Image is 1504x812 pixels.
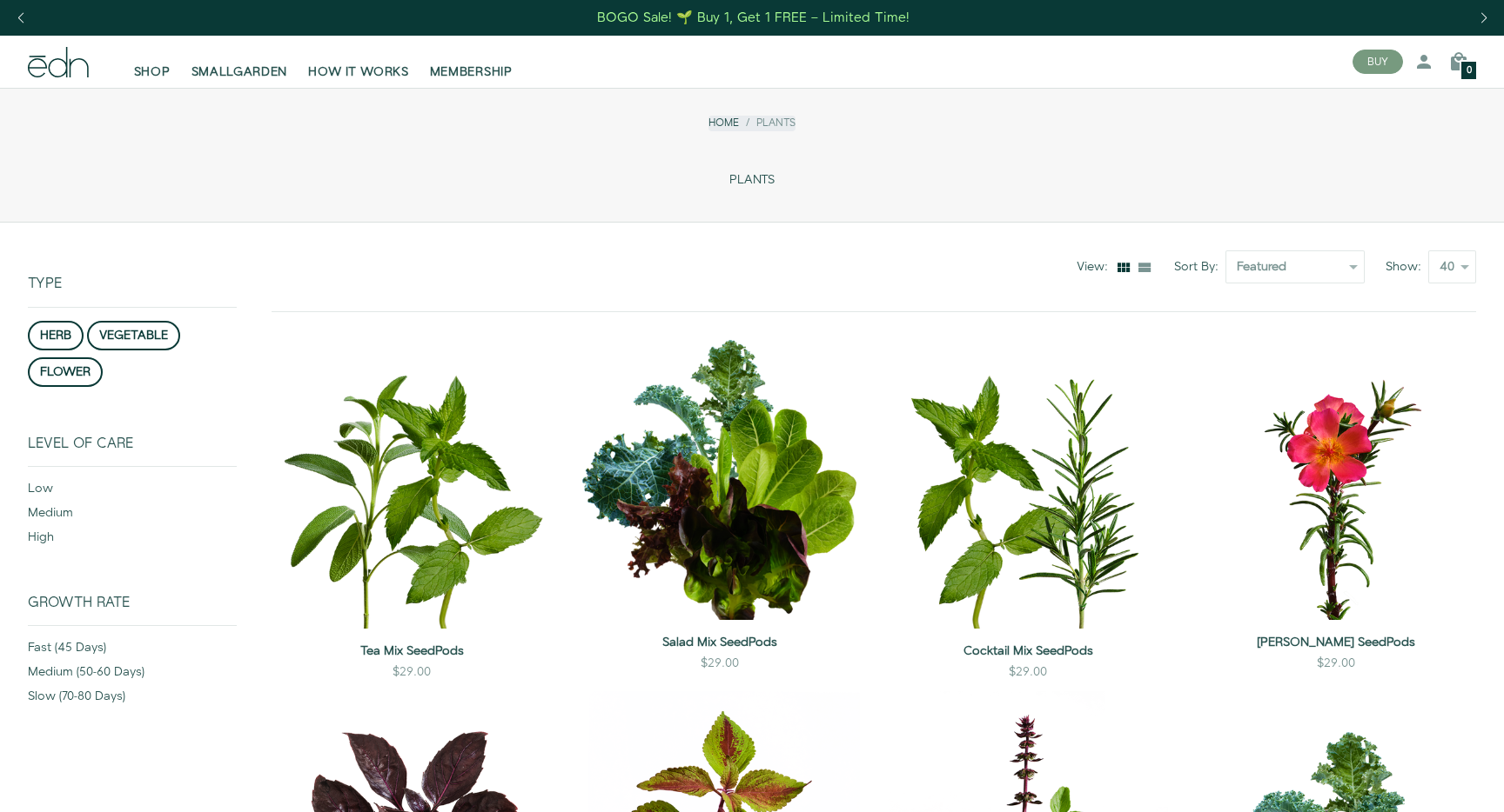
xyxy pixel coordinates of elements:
[701,655,739,672] div: $29.00
[298,43,419,81] a: HOW IT WORKS
[28,321,84,350] button: herb
[420,43,523,81] a: MEMBERSHIP
[28,480,237,504] div: low
[124,43,181,81] a: SHOP
[28,639,237,663] div: fast (45 days)
[708,116,739,130] a: Home
[308,63,408,81] span: HOW IT WORKS
[729,173,775,188] span: PLANTS
[393,663,431,681] div: $29.00
[272,340,552,629] img: Tea Mix SeedPods
[191,63,288,81] span: SMALLGARDEN
[1196,340,1476,620] img: Moss Rose SeedPods
[134,63,171,81] span: SHOP
[580,634,860,651] a: Salad Mix SeedPods
[1009,663,1047,681] div: $29.00
[28,595,237,625] div: Growth Rate
[87,321,180,350] button: vegetable
[888,642,1168,660] a: Cocktail Mix SeedPods
[28,357,103,387] button: flower
[272,642,552,660] a: Tea Mix SeedPods
[739,116,796,130] li: Plants
[181,43,299,81] a: SMALLGARDEN
[888,340,1168,629] img: Cocktail Mix SeedPods
[28,663,237,688] div: medium (50-60 days)
[1174,258,1225,276] label: Sort By:
[28,688,237,712] div: slow (70-80 days)
[1353,50,1403,74] button: BUY
[708,116,796,130] nav: breadcrumbs
[28,436,237,466] div: Level of Care
[1196,634,1476,651] a: [PERSON_NAME] SeedPods
[1467,66,1472,76] span: 0
[28,504,237,529] div: medium
[28,529,237,553] div: high
[28,223,237,306] div: Type
[1317,655,1355,672] div: $29.00
[597,9,910,27] div: BOGO Sale! 🌱 Buy 1, Get 1 FREE – Limited Time!
[430,63,513,81] span: MEMBERSHIP
[596,4,912,31] a: BOGO Sale! 🌱 Buy 1, Get 1 FREE – Limited Time!
[580,340,860,620] img: Salad Mix SeedPods
[1386,258,1428,276] label: Show:
[1077,258,1115,276] div: View:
